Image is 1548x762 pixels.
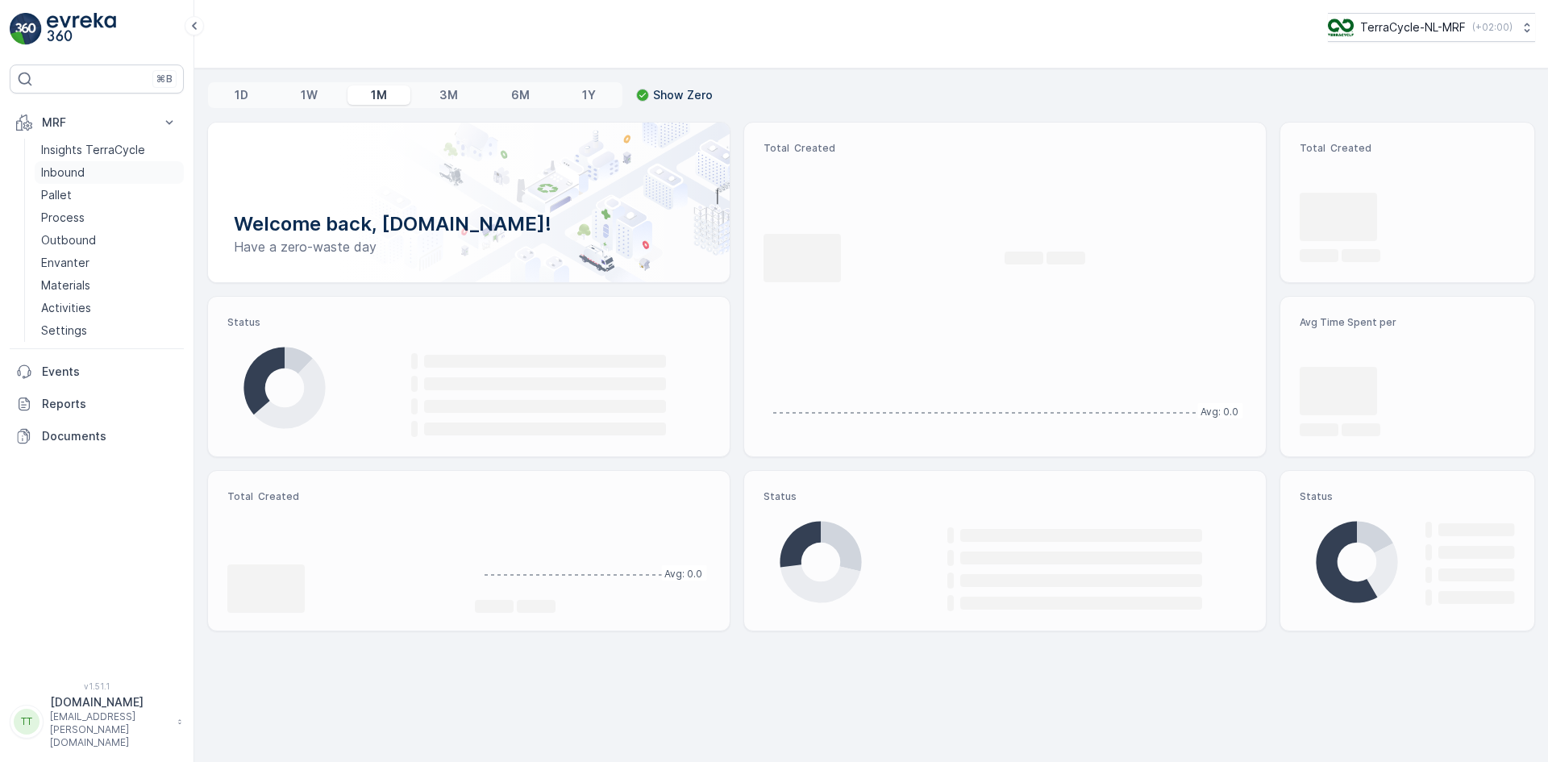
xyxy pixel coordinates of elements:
[35,252,184,274] a: Envanter
[511,87,530,103] p: 6M
[234,211,704,237] p: Welcome back, [DOMAIN_NAME]!
[10,681,184,691] span: v 1.51.1
[50,694,169,710] p: [DOMAIN_NAME]
[234,237,704,256] p: Have a zero-waste day
[35,297,184,319] a: Activities
[41,164,85,181] p: Inbound
[10,106,184,139] button: MRF
[10,694,184,749] button: TT[DOMAIN_NAME][EMAIL_ADDRESS][PERSON_NAME][DOMAIN_NAME]
[35,161,184,184] a: Inbound
[35,229,184,252] a: Outbound
[439,87,458,103] p: 3M
[653,87,713,103] p: Show Zero
[42,364,177,380] p: Events
[42,396,177,412] p: Reports
[41,187,72,203] p: Pallet
[1328,13,1535,42] button: TerraCycle-NL-MRF(+02:00)
[35,139,184,161] a: Insights TerraCycle
[35,206,184,229] a: Process
[156,73,173,85] p: ⌘B
[1472,21,1513,34] p: ( +02:00 )
[41,277,90,294] p: Materials
[10,420,184,452] a: Documents
[14,709,40,735] div: TT
[42,115,152,131] p: MRF
[1300,490,1515,503] p: Status
[227,490,462,503] p: Total Created
[35,319,184,342] a: Settings
[35,274,184,297] a: Materials
[764,490,1246,503] p: Status
[227,316,710,329] p: Status
[47,13,116,45] img: logo_light-DOdMpM7g.png
[50,710,169,749] p: [EMAIL_ADDRESS][PERSON_NAME][DOMAIN_NAME]
[1328,19,1354,36] img: TC_v739CUj.png
[301,87,318,103] p: 1W
[582,87,596,103] p: 1Y
[41,210,85,226] p: Process
[10,388,184,420] a: Reports
[235,87,248,103] p: 1D
[41,255,89,271] p: Envanter
[41,232,96,248] p: Outbound
[41,142,145,158] p: Insights TerraCycle
[1360,19,1466,35] p: TerraCycle-NL-MRF
[371,87,387,103] p: 1M
[10,356,184,388] a: Events
[1300,142,1515,155] p: Total Created
[41,323,87,339] p: Settings
[42,428,177,444] p: Documents
[10,13,42,45] img: logo
[1300,316,1515,329] p: Avg Time Spent per
[35,184,184,206] a: Pallet
[41,300,91,316] p: Activities
[764,142,1246,155] p: Total Created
